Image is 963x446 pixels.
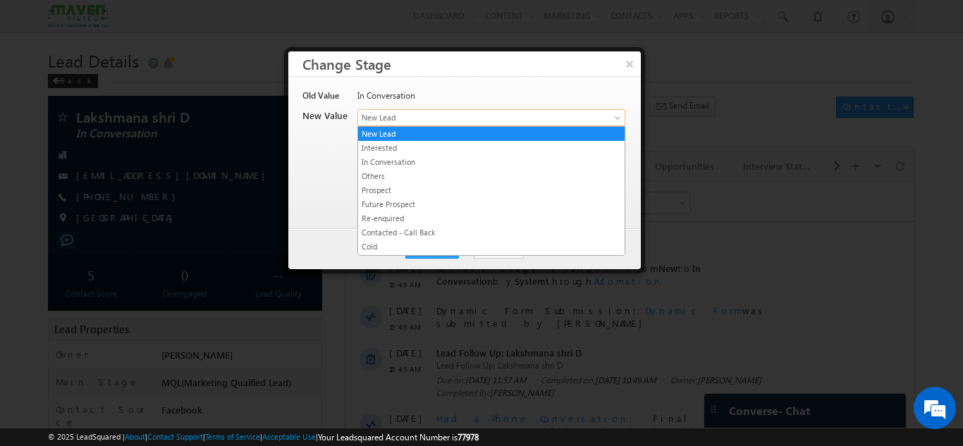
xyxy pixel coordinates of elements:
a: Future Prospect [358,198,625,211]
a: Others [358,170,625,182]
span: Dynamic Form Submission: was submitted by [PERSON_NAME] [91,123,507,149]
a: Prospect [358,184,625,197]
span: [DATE] [44,381,75,394]
a: Interested [358,142,625,154]
span: [DATE] 11:57 AM [120,194,181,204]
button: × [618,51,641,76]
span: Had a Phone Conversation [91,231,296,243]
span: New Lead [358,111,578,124]
span: [DATE] 10:49 AM [250,194,311,204]
a: Contact Support [147,432,203,441]
div: New Value [302,109,349,129]
img: d_60004797649_company_0_60004797649 [24,74,59,92]
span: 10:49 AM [44,182,86,194]
span: [DATE] 10:49 AM [201,272,262,283]
span: 10:40 AM [44,313,86,326]
span: Time [212,11,231,32]
a: In Conversation [358,156,625,168]
span: [PERSON_NAME] [352,194,416,204]
a: New Lead [358,128,625,140]
span: Dynamic Form [300,123,397,135]
div: Old Value [302,89,349,109]
span: [PERSON_NAME] [127,272,191,283]
span: System [169,94,200,106]
span: [DATE] [44,231,75,244]
a: Acceptable Use [262,432,316,441]
div: 77 Selected [74,16,114,28]
span: Final year CX, pitched IIT program, will check details and reply back. [91,231,493,268]
div: . [91,339,507,352]
span: 05:48 PM [44,397,86,423]
span: [DATE] [44,166,75,178]
span: Contact Stage changed from to by through [91,81,355,106]
a: About [125,432,145,441]
span: 77978 [458,432,479,442]
em: Start Chat [192,346,256,365]
a: Re-enquired [358,212,625,225]
a: Terms of Service [205,432,260,441]
h3: Change Stage [302,51,641,76]
span: Contact Capture: [91,339,204,351]
span: Owner: [325,193,416,206]
span: Automation [124,429,193,441]
span: 10:40 AM [44,355,86,368]
a: New Lead [357,109,625,126]
span: Your Leadsquared Account Number is [318,432,479,442]
span: © 2025 LeadSquared | | | | | [48,430,479,444]
div: Sales Activity,Program,Email Bounced,Email Link Clicked,Email Marked Spam & 72 more.. [70,11,176,32]
span: Sent email with subject [91,429,355,441]
div: All Time [243,16,271,28]
span: Activity Type [14,11,63,32]
span: [DATE] [44,297,75,309]
span: 10:49 AM [44,247,86,260]
a: Details [345,297,404,309]
span: Completed on: [195,193,311,206]
span: [PERSON_NAME] [145,206,209,217]
span: Merged with 1 Contact by . [91,297,507,309]
span: [DATE] [44,429,75,442]
span: [DATE] [44,339,75,352]
div: In Conversation [357,89,624,109]
span: [DATE] [44,123,75,136]
span: In Conversation [91,81,355,106]
a: Portal Link Shared [358,254,625,267]
ul: New Lead [357,126,625,256]
span: System [312,297,343,309]
span: Automation [248,94,317,106]
a: Contacted - Call Back [358,226,625,239]
span: details [215,339,280,351]
span: New [313,81,332,93]
span: 10:49 AM [44,97,86,110]
span: Added by on [91,271,507,284]
textarea: Type your message and hit 'Enter' [18,130,257,334]
span: Lead Follow Up: Lakshmana shri D [91,166,507,178]
span: Completed By: [91,206,209,218]
div: [DATE] [14,55,60,68]
span: Guddi [431,394,456,406]
div: Minimize live chat window [231,7,265,41]
a: Cold [358,240,625,253]
div: Chat with us now [73,74,237,92]
span: 10:49 AM [44,140,86,152]
span: Due on: [91,193,181,206]
span: [DATE] [44,81,75,94]
span: +5 [534,243,548,260]
span: [PERSON_NAME]([EMAIL_ADDRESS][DOMAIN_NAME]) [183,394,409,406]
span: Guddi([EMAIL_ADDRESS][DOMAIN_NAME]) [91,381,409,406]
span: Contact Owner changed from to by . [91,381,458,406]
span: Lead Follow Up: Lakshmana shri D [91,178,507,191]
